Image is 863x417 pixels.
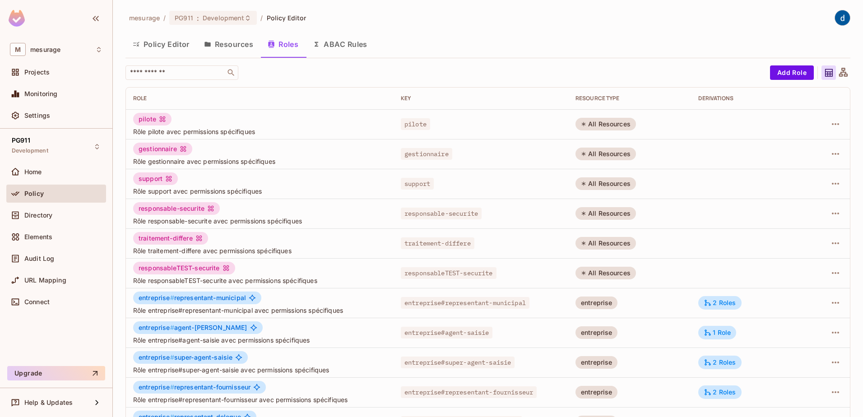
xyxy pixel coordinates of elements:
[306,33,375,56] button: ABAC Rules
[575,95,684,102] div: RESOURCE TYPE
[401,208,482,219] span: responsable-securite
[24,255,54,262] span: Audit Log
[133,113,172,125] div: pilote
[575,118,636,130] div: All Resources
[139,384,251,391] span: representant-fournisseur
[203,14,244,22] span: Development
[575,148,636,160] div: All Resources
[24,212,52,219] span: Directory
[129,14,160,22] span: the active workspace
[10,43,26,56] span: M
[575,237,636,250] div: All Resources
[24,190,44,197] span: Policy
[133,172,178,185] div: support
[401,357,515,368] span: entreprise#super-agent-saisie
[401,178,434,190] span: support
[575,207,636,220] div: All Resources
[401,327,492,338] span: entreprise#agent-saisie
[30,46,60,53] span: Workspace: mesurage
[139,354,232,361] span: super-agent-saisie
[704,329,731,337] div: 1 Role
[125,33,197,56] button: Policy Editor
[133,262,235,274] div: responsableTEST-securite
[575,267,636,279] div: All Resources
[170,324,174,331] span: #
[401,297,529,309] span: entreprise#representant-municipal
[133,395,386,404] span: Rôle entreprise#representant-fournisseur avec permissions spécifiques
[401,237,474,249] span: traitement-differe
[196,14,200,22] span: :
[24,298,50,306] span: Connect
[575,356,618,369] div: entreprise
[575,326,618,339] div: entreprise
[770,65,814,80] button: Add Role
[12,137,30,144] span: PG911
[139,324,174,331] span: entreprise
[575,386,618,398] div: entreprise
[133,202,220,215] div: responsable-securite
[133,143,192,155] div: gestionnaire
[704,299,736,307] div: 2 Roles
[24,233,52,241] span: Elements
[139,383,174,391] span: entreprise
[7,366,105,380] button: Upgrade
[139,294,246,301] span: representant-municipal
[575,177,636,190] div: All Resources
[260,14,263,22] li: /
[12,147,48,154] span: Development
[170,383,174,391] span: #
[704,358,736,366] div: 2 Roles
[175,14,193,22] span: PG911
[133,246,386,255] span: Rôle traitement-differe avec permissions spécifiques
[133,187,386,195] span: Rôle support avec permissions spécifiques
[133,276,386,285] span: Rôle responsableTEST-securite avec permissions spécifiques
[170,294,174,301] span: #
[133,366,386,374] span: Rôle entreprise#super-agent-saisie avec permissions spécifiques
[401,95,561,102] div: Key
[197,33,260,56] button: Resources
[24,277,66,284] span: URL Mapping
[24,399,73,406] span: Help & Updates
[24,112,50,119] span: Settings
[163,14,166,22] li: /
[133,336,386,344] span: Rôle entreprise#agent-saisie avec permissions spécifiques
[24,168,42,176] span: Home
[575,297,618,309] div: entreprise
[139,324,247,331] span: agent-[PERSON_NAME]
[401,118,430,130] span: pilote
[704,388,736,396] div: 2 Roles
[133,217,386,225] span: Rôle responsable-securite avec permissions spécifiques
[401,386,537,398] span: entreprise#representant-fournisseur
[260,33,306,56] button: Roles
[24,69,50,76] span: Projects
[133,95,386,102] div: Role
[401,267,496,279] span: responsableTEST-securite
[133,157,386,166] span: Rôle gestionnaire avec permissions spécifiques
[133,232,208,245] div: traitement-differe
[133,306,386,315] span: Rôle entreprise#representant-municipal avec permissions spécifiques
[139,353,174,361] span: entreprise
[24,90,58,97] span: Monitoring
[835,10,850,25] img: dev 911gcl
[401,148,452,160] span: gestionnaire
[170,353,174,361] span: #
[139,294,174,301] span: entreprise
[698,95,795,102] div: Derivations
[9,10,25,27] img: SReyMgAAAABJRU5ErkJggg==
[133,127,386,136] span: Rôle pilote avec permissions spécifiques
[267,14,306,22] span: Policy Editor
